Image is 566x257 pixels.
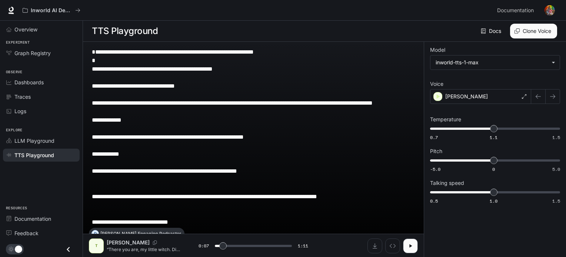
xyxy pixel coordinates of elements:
[89,228,184,240] button: D[PERSON_NAME]Engaging Podcaster
[107,246,181,253] p: “There you are, my little witch. Did you think you could hide from me?” “Every part of you was de...
[90,240,102,252] div: T
[385,239,400,253] button: Inspect
[367,239,382,253] button: Download audio
[138,231,181,236] p: Engaging Podcaster
[430,81,443,87] p: Voice
[430,166,440,172] span: -5.0
[430,149,442,154] p: Pitch
[3,212,80,225] a: Documentation
[430,198,438,204] span: 0.5
[545,5,555,16] img: User avatar
[298,242,308,250] span: 1:11
[150,240,160,245] button: Copy Voice ID
[3,23,80,36] a: Overview
[60,242,77,257] button: Close drawer
[3,227,80,240] a: Feedback
[3,105,80,118] a: Logs
[445,93,488,100] p: [PERSON_NAME]
[3,90,80,103] a: Traces
[490,198,497,204] span: 1.0
[14,49,51,57] span: Graph Registry
[430,55,560,70] div: inworld-tts-1-max
[436,59,548,66] div: inworld-tts-1-max
[552,134,560,141] span: 1.5
[3,134,80,147] a: LLM Playground
[552,198,560,204] span: 1.5
[542,3,557,18] button: User avatar
[92,24,158,38] h1: TTS Playground
[552,166,560,172] span: 5.0
[107,239,150,246] p: [PERSON_NAME]
[492,166,495,172] span: 0
[14,78,44,86] span: Dashboards
[3,149,80,162] a: TTS Playground
[430,134,438,141] span: 0.7
[494,3,539,18] a: Documentation
[14,107,26,115] span: Logs
[3,47,80,60] a: Graph Registry
[31,7,72,14] p: Inworld AI Demos
[14,229,39,237] span: Feedback
[497,6,534,15] span: Documentation
[15,245,22,253] span: Dark mode toggle
[479,24,504,38] a: Docs
[14,151,54,159] span: TTS Playground
[14,137,54,145] span: LLM Playground
[19,3,84,18] button: All workspaces
[14,26,37,33] span: Overview
[14,93,31,101] span: Traces
[430,47,445,53] p: Model
[3,76,80,89] a: Dashboards
[100,231,136,236] p: [PERSON_NAME]
[430,180,464,186] p: Talking speed
[199,242,209,250] span: 0:07
[490,134,497,141] span: 1.1
[510,24,557,38] button: Clone Voice
[430,117,461,122] p: Temperature
[14,215,51,223] span: Documentation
